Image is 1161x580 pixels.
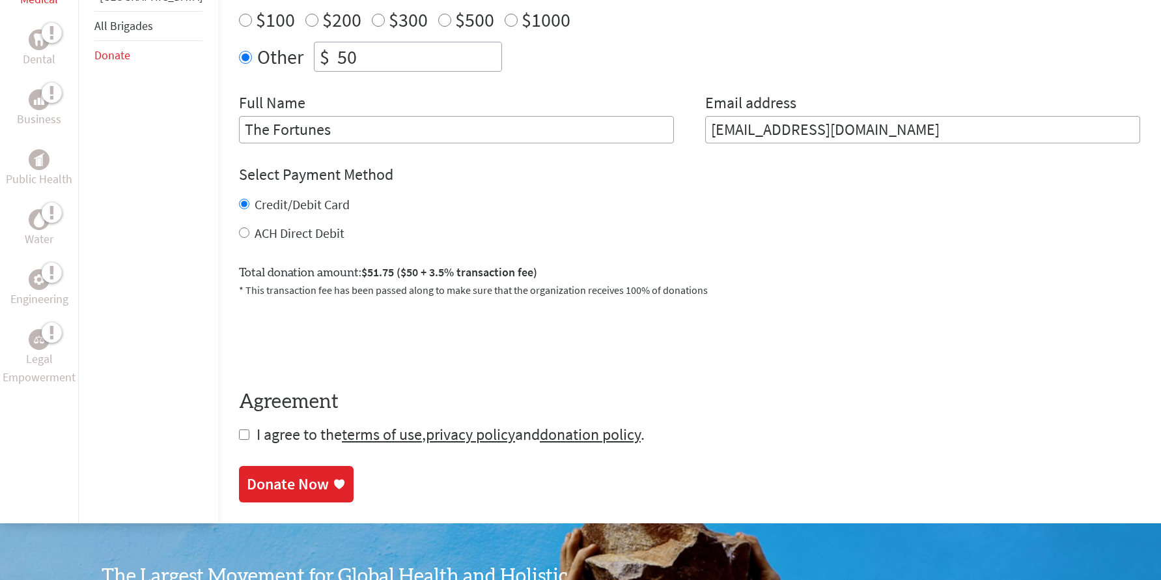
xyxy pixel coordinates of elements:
[322,7,361,32] label: $200
[257,424,645,444] span: I agree to the , and .
[239,390,1140,414] h4: Agreement
[255,196,350,212] label: Credit/Debit Card
[29,269,49,290] div: Engineering
[25,230,53,248] p: Water
[342,424,422,444] a: terms of use
[426,424,515,444] a: privacy policy
[94,11,203,41] li: All Brigades
[29,329,49,350] div: Legal Empowerment
[6,170,72,188] p: Public Health
[94,18,153,33] a: All Brigades
[239,93,305,116] label: Full Name
[239,164,1140,185] h4: Select Payment Method
[255,225,344,241] label: ACH Direct Debit
[239,282,1140,298] p: * This transaction fee has been passed along to make sure that the organization receives 100% of ...
[705,116,1140,143] input: Your Email
[34,212,44,227] img: Water
[315,42,335,71] div: $
[239,116,674,143] input: Enter Full Name
[3,329,76,386] a: Legal EmpowermentLegal Empowerment
[522,7,570,32] label: $1000
[94,41,203,70] li: Donate
[29,89,49,110] div: Business
[94,48,130,63] a: Donate
[239,263,537,282] label: Total donation amount:
[256,7,295,32] label: $100
[34,336,44,343] img: Legal Empowerment
[34,34,44,46] img: Dental
[23,50,55,68] p: Dental
[6,149,72,188] a: Public HealthPublic Health
[361,265,537,280] span: $51.75 ($50 + 3.5% transaction fee)
[10,290,68,308] p: Engineering
[34,94,44,105] img: Business
[29,209,49,230] div: Water
[239,466,354,502] a: Donate Now
[257,42,303,72] label: Other
[10,269,68,308] a: EngineeringEngineering
[247,474,329,495] div: Donate Now
[540,424,641,444] a: donation policy
[705,93,796,116] label: Email address
[29,29,49,50] div: Dental
[335,42,501,71] input: Enter Amount
[17,89,61,128] a: BusinessBusiness
[29,149,49,170] div: Public Health
[239,313,437,364] iframe: reCAPTCHA
[455,7,494,32] label: $500
[34,153,44,166] img: Public Health
[17,110,61,128] p: Business
[389,7,428,32] label: $300
[23,29,55,68] a: DentalDental
[25,209,53,248] a: WaterWater
[3,350,76,386] p: Legal Empowerment
[34,274,44,285] img: Engineering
